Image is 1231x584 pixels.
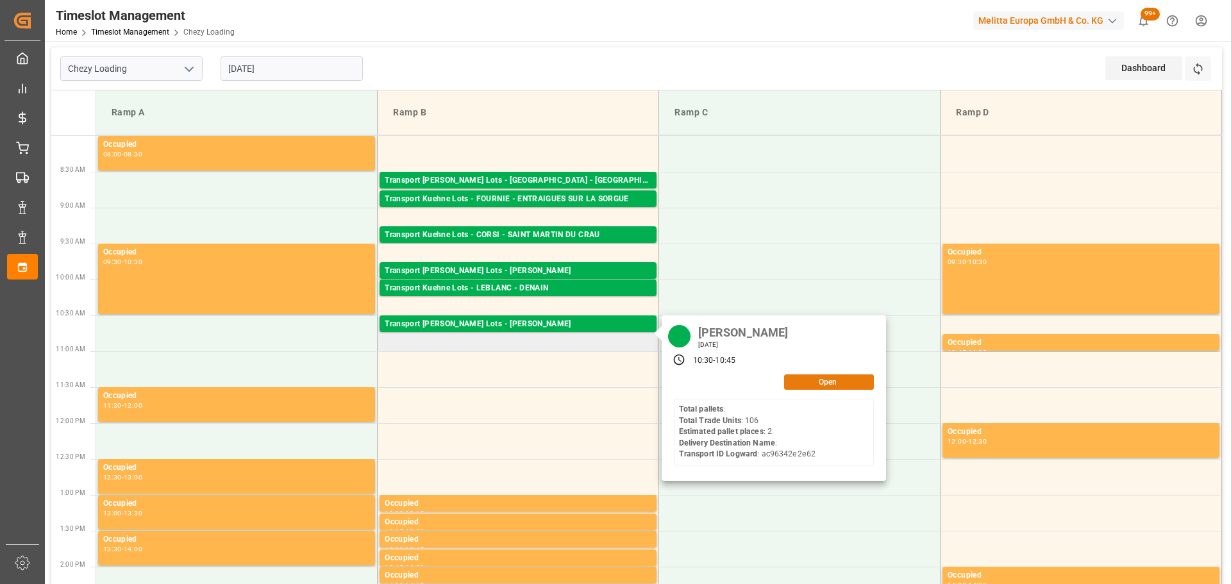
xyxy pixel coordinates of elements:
span: 9:30 AM [60,238,85,245]
div: Occupied [948,426,1214,438]
span: 12:00 PM [56,417,85,424]
div: - [122,259,124,265]
div: Ramp D [951,101,1211,124]
div: 11:30 [103,403,122,408]
div: 10:45 [715,355,735,367]
div: 13:45 [385,565,403,571]
div: Melitta Europa GmbH & Co. KG [973,12,1124,30]
b: Total Trade Units [679,416,741,425]
div: Occupied [948,337,1214,349]
div: - [122,151,124,157]
div: Occupied [385,516,651,529]
div: - [966,438,968,444]
button: open menu [179,59,198,79]
div: - [122,474,124,480]
button: Open [784,374,874,390]
div: - [403,510,405,516]
div: 13:30 [385,546,403,552]
div: 11:00 [968,349,987,355]
div: Transport Kuehne Lots - CORSI - SAINT MARTIN DU CRAU [385,229,651,242]
div: Occupied [385,552,651,565]
div: Pallets: ,TU: 658,City: [GEOGRAPHIC_DATA][PERSON_NAME],Arrival: [DATE] 00:00:00 [385,242,651,253]
div: - [403,546,405,552]
div: : : 106 : 2 : : ac96342e2e62 [679,404,816,460]
div: Transport Kuehne Lots - FOURNIE - ENTRAIGUES SUR LA SORGUE [385,193,651,206]
b: Transport ID Logward [679,449,758,458]
div: Occupied [385,497,651,510]
span: 8:30 AM [60,166,85,173]
div: 09:30 [948,259,966,265]
div: Transport [PERSON_NAME] Lots - [GEOGRAPHIC_DATA] - [GEOGRAPHIC_DATA] [385,174,651,187]
div: [DATE] [694,340,793,349]
a: Home [56,28,77,37]
div: 13:15 [385,529,403,535]
div: 12:00 [948,438,966,444]
div: Transport Kuehne Lots - LEBLANC - DENAIN [385,282,651,295]
span: 11:30 AM [56,381,85,388]
span: 10:00 AM [56,274,85,281]
div: 10:30 [968,259,987,265]
div: Dashboard [1105,56,1182,80]
div: 13:15 [405,510,424,516]
div: 10:30 [693,355,714,367]
div: Occupied [103,497,370,510]
div: Ramp C [669,101,930,124]
div: Occupied [103,462,370,474]
a: Timeslot Management [91,28,169,37]
b: Estimated pallet places [679,427,764,436]
button: Help Center [1158,6,1187,35]
span: 12:30 PM [56,453,85,460]
div: - [122,546,124,552]
b: Delivery Destination Name [679,438,775,447]
div: 10:45 [948,349,966,355]
span: 2:00 PM [60,561,85,568]
div: 13:30 [103,546,122,552]
span: 9:00 AM [60,202,85,209]
span: 10:30 AM [56,310,85,317]
input: DD-MM-YYYY [221,56,363,81]
div: Occupied [948,246,1214,259]
div: Occupied [103,390,370,403]
div: 14:00 [124,546,142,552]
div: 13:45 [405,546,424,552]
div: Pallets: 1,TU: 80,City: ENTRAIGUES SUR LA SORGUE,Arrival: [DATE] 00:00:00 [385,206,651,217]
span: 1:30 PM [60,525,85,532]
div: Occupied [385,569,651,582]
span: 99+ [1141,8,1160,21]
div: Timeslot Management [56,6,235,25]
div: Occupied [103,533,370,546]
div: - [403,529,405,535]
span: 1:00 PM [60,489,85,496]
button: Melitta Europa GmbH & Co. KG [973,8,1129,33]
span: 11:00 AM [56,346,85,353]
div: - [966,349,968,355]
div: Pallets: ,TU: 106,City: [GEOGRAPHIC_DATA],Arrival: [DATE] 00:00:00 [385,331,651,342]
div: 13:30 [124,510,142,516]
div: 12:00 [124,403,142,408]
button: show 100 new notifications [1129,6,1158,35]
div: 12:30 [968,438,987,444]
div: Ramp A [106,101,367,124]
div: 13:00 [385,510,403,516]
input: Type to search/select [60,56,203,81]
div: 12:30 [103,474,122,480]
div: 08:30 [124,151,142,157]
div: 13:00 [124,474,142,480]
div: Pallets: ,TU: 96,City: [GEOGRAPHIC_DATA],Arrival: [DATE] 00:00:00 [385,187,651,198]
div: - [403,565,405,571]
div: Ramp B [388,101,648,124]
div: 08:00 [103,151,122,157]
div: 13:00 [103,510,122,516]
div: Occupied [103,246,370,259]
div: - [122,403,124,408]
b: Total pallets [679,405,724,413]
div: Occupied [103,138,370,151]
div: Occupied [948,569,1214,582]
div: - [966,259,968,265]
div: Transport [PERSON_NAME] Lots - [PERSON_NAME] [385,318,651,331]
div: - [122,510,124,516]
div: [PERSON_NAME] [694,322,793,340]
div: 14:00 [405,565,424,571]
div: 13:30 [405,529,424,535]
div: Pallets: 7,TU: 108,City: [GEOGRAPHIC_DATA],Arrival: [DATE] 00:00:00 [385,278,651,288]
